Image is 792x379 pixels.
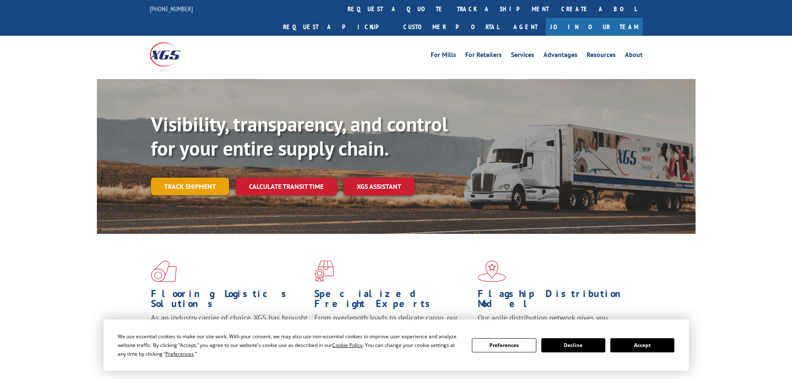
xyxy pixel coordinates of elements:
[236,178,337,196] a: Calculate transit time
[314,289,471,313] h1: Specialized Freight Experts
[541,338,605,352] button: Decline
[150,5,193,13] a: [PHONE_NUMBER]
[151,260,177,282] img: xgs-icon-total-supply-chain-intelligence-red
[314,313,471,350] p: From overlength loads to delicate cargo, our experienced staff knows the best way to move your fr...
[472,338,536,352] button: Preferences
[546,18,643,36] a: Join Our Team
[104,320,689,371] div: Cookie Consent Prompt
[151,313,308,342] span: As an industry carrier of choice, XGS has brought innovation and dedication to flooring logistics...
[587,52,616,61] a: Resources
[343,178,415,196] a: XGS ASSISTANT
[511,52,534,61] a: Services
[151,111,448,161] b: Visibility, transparency, and control for your entire supply chain.
[478,289,635,313] h1: Flagship Distribution Model
[610,338,674,352] button: Accept
[625,52,643,61] a: About
[543,52,577,61] a: Advantages
[165,350,194,357] span: Preferences
[151,178,229,195] a: Track shipment
[314,260,334,282] img: xgs-icon-focused-on-flooring-red
[118,332,462,358] div: We use essential cookies to make our site work. With your consent, we may also use non-essential ...
[397,18,505,36] a: Customer Portal
[505,18,546,36] a: Agent
[431,52,456,61] a: For Mills
[151,289,308,313] h1: Flooring Logistics Solutions
[478,260,506,282] img: xgs-icon-flagship-distribution-model-red
[277,18,397,36] a: Request a pickup
[478,313,631,332] span: Our agile distribution network gives you nationwide inventory management on demand.
[465,52,502,61] a: For Retailers
[332,342,363,349] span: Cookie Policy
